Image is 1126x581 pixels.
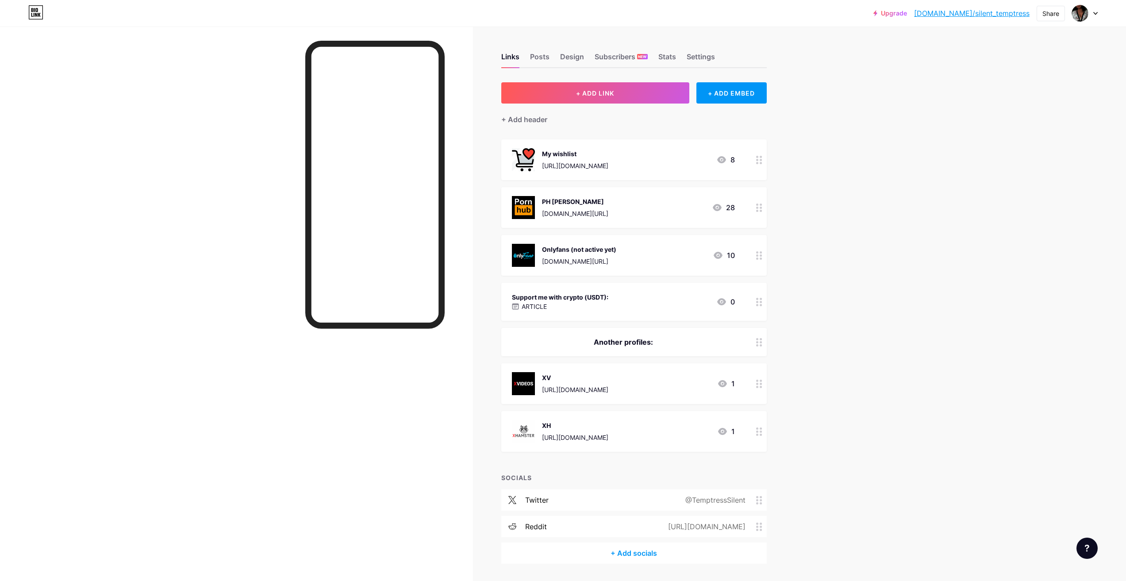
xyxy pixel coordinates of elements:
[542,209,608,218] div: [DOMAIN_NAME][URL]
[512,148,535,171] img: My wishlist
[716,296,735,307] div: 0
[512,244,535,267] img: Onlyfans (not active yet)
[542,149,608,158] div: My wishlist
[696,82,767,104] div: + ADD EMBED
[525,495,549,505] div: twitter
[512,196,535,219] img: PH chanell
[501,543,767,564] div: + Add socials
[501,82,689,104] button: + ADD LINK
[542,433,608,442] div: [URL][DOMAIN_NAME]
[542,385,608,394] div: [URL][DOMAIN_NAME]
[1072,5,1088,22] img: Silent Temptress
[501,473,767,482] div: SOCIALS
[658,51,676,67] div: Stats
[512,292,608,302] div: Support me with crypto (USDT):
[501,51,519,67] div: Links
[595,51,648,67] div: Subscribers
[717,426,735,437] div: 1
[671,495,756,505] div: @TemptressSilent
[542,245,616,254] div: Onlyfans (not active yet)
[522,302,547,311] p: ARTICLE
[687,51,715,67] div: Settings
[542,197,608,206] div: PH [PERSON_NAME]
[542,257,616,266] div: [DOMAIN_NAME][URL]
[654,521,756,532] div: [URL][DOMAIN_NAME]
[638,54,646,59] span: NEW
[512,372,535,395] img: XV
[542,421,608,430] div: XH
[542,161,608,170] div: [URL][DOMAIN_NAME]
[914,8,1030,19] a: [DOMAIN_NAME]/silent_temptress
[716,154,735,165] div: 8
[873,10,907,17] a: Upgrade
[501,114,547,125] div: + Add header
[525,521,547,532] div: reddit
[512,420,535,443] img: XH
[576,89,614,97] span: + ADD LINK
[712,202,735,213] div: 28
[530,51,550,67] div: Posts
[1042,9,1059,18] div: Share
[542,373,608,382] div: XV
[560,51,584,67] div: Design
[512,337,735,347] div: Another profiles:
[713,250,735,261] div: 10
[717,378,735,389] div: 1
